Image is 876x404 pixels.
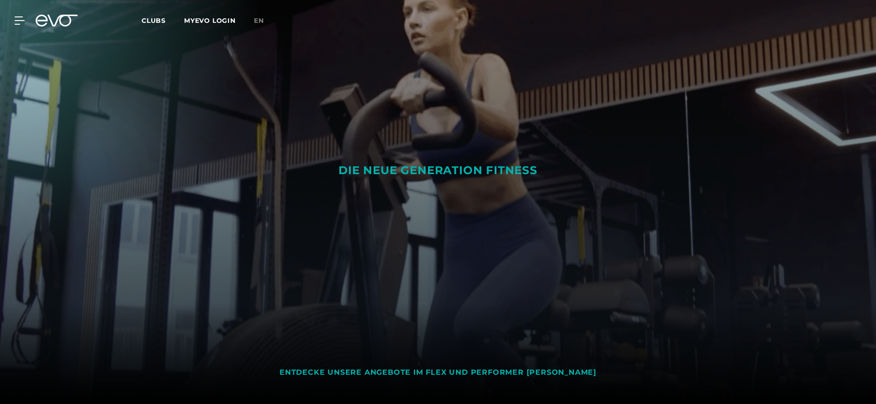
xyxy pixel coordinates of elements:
div: DIE NEUE GENERATION FITNESS [294,163,582,178]
div: ENTDECKE UNSERE ANGEBOTE IM FLEX UND PERFORMER [PERSON_NAME] [280,368,596,377]
a: MYEVO LOGIN [184,16,236,25]
a: Clubs [142,16,184,25]
span: en [254,16,264,25]
span: Clubs [142,16,166,25]
a: en [254,16,275,26]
